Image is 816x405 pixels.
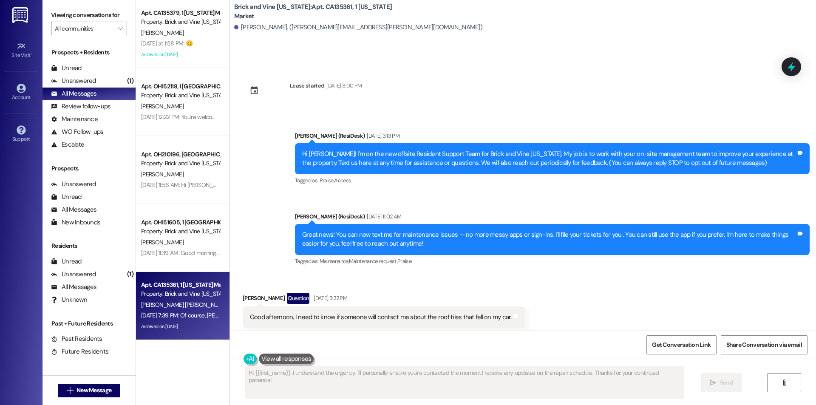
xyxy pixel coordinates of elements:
[320,258,349,265] span: Maintenance ,
[31,51,32,57] span: •
[287,293,309,303] div: Question
[76,386,111,395] span: New Message
[51,334,102,343] div: Past Residents
[365,212,401,221] div: [DATE] 11:02 AM
[141,159,220,168] div: Property: Brick and Vine [US_STATE]
[141,280,220,289] div: Apt. CA135361, 1 [US_STATE] Market
[141,181,761,189] div: [DATE] 11:56 AM: Hi [PERSON_NAME]! Thanks for the update! I'm glad [PERSON_NAME] is taking care o...
[118,25,122,32] i: 
[141,82,220,91] div: Apt. OH152118, 1 [GEOGRAPHIC_DATA]
[4,39,38,62] a: Site Visit •
[51,102,110,111] div: Review follow-ups
[51,8,127,22] label: Viewing conversations for
[141,102,184,110] span: [PERSON_NAME]
[51,115,98,124] div: Maintenance
[51,270,96,279] div: Unanswered
[302,230,796,249] div: Great news! You can now text me for maintenance issues — no more messy apps or sign-ins. I'll fil...
[726,340,802,349] span: Share Conversation via email
[141,170,184,178] span: [PERSON_NAME]
[141,227,220,236] div: Property: Brick and Vine [US_STATE]
[51,257,82,266] div: Unread
[42,48,136,57] div: Prospects + Residents
[312,294,347,303] div: [DATE] 3:22 PM
[141,29,184,37] span: [PERSON_NAME]
[125,268,136,281] div: (1)
[42,164,136,173] div: Prospects
[721,335,807,354] button: Share Conversation via email
[51,89,96,98] div: All Messages
[781,380,788,386] i: 
[141,17,220,26] div: Property: Brick and Vine [US_STATE]
[295,255,810,267] div: Tagged as:
[243,293,525,306] div: [PERSON_NAME]
[141,91,220,100] div: Property: Brick and Vine [US_STATE]
[4,81,38,104] a: Account
[646,335,716,354] button: Get Conversation Link
[51,205,96,214] div: All Messages
[234,23,482,32] div: [PERSON_NAME]. ([PERSON_NAME][EMAIL_ADDRESS][PERSON_NAME][DOMAIN_NAME])
[51,218,100,227] div: New Inbounds
[710,380,716,386] i: 
[141,289,220,298] div: Property: Brick and Vine [US_STATE]
[58,384,121,397] button: New Message
[51,193,82,201] div: Unread
[701,373,742,392] button: Send
[51,347,108,356] div: Future Residents
[55,22,113,35] input: All communities
[51,180,96,189] div: Unanswered
[67,387,73,394] i: 
[295,212,810,224] div: [PERSON_NAME] (ResiDesk)
[4,123,38,146] a: Support
[290,81,325,90] div: Lease started
[720,378,733,387] span: Send
[243,329,525,341] div: Tagged as:
[295,174,810,187] div: Tagged as:
[397,258,411,265] span: Praise
[51,140,84,149] div: Escalate
[324,81,362,90] div: [DATE] 8:00 PM
[51,295,87,304] div: Unknown
[51,64,82,73] div: Unread
[652,340,711,349] span: Get Conversation Link
[365,131,399,140] div: [DATE] 3:13 PM
[302,150,796,168] div: Hi [PERSON_NAME]! I'm on the new offsite Resident Support Team for Brick and Vine [US_STATE]. My ...
[245,367,684,399] textarea: Hi {{first_name}}, I understand the urgency. I'll personally ensure you're contacted the moment I...
[12,7,30,23] img: ResiDesk Logo
[234,3,404,21] b: Brick and Vine [US_STATE]: Apt. CA135361, 1 [US_STATE] Market
[42,241,136,250] div: Residents
[141,8,220,17] div: Apt. CA135379, 1 [US_STATE] Market
[51,283,96,292] div: All Messages
[141,312,422,319] div: [DATE] 7:39 PM: Of course, [PERSON_NAME], I'll reach out as soon as I have any updates. Thanks fo...
[250,313,512,322] div: Good afternoon, I need to know if someone will contact me about the roof tiles that fell on my car.
[140,49,221,60] div: Archived on [DATE]
[51,76,96,85] div: Unanswered
[295,131,810,143] div: [PERSON_NAME] (ResiDesk)
[334,177,351,184] span: Access
[141,238,184,246] span: [PERSON_NAME]
[42,319,136,328] div: Past + Future Residents
[141,150,220,159] div: Apt. OH210196, [GEOGRAPHIC_DATA]
[349,258,397,265] span: Maintenance request ,
[141,40,193,47] div: [DATE] at 1:58 PM: 😊
[51,127,103,136] div: WO Follow-ups
[141,113,266,121] div: [DATE] 12:22 PM: You're welcome, [PERSON_NAME]!
[141,301,227,309] span: [PERSON_NAME] [PERSON_NAME]
[140,321,221,332] div: Archived on [DATE]
[125,74,136,88] div: (1)
[141,218,220,227] div: Apt. OH151605, 1 [GEOGRAPHIC_DATA]
[320,177,334,184] span: Praise ,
